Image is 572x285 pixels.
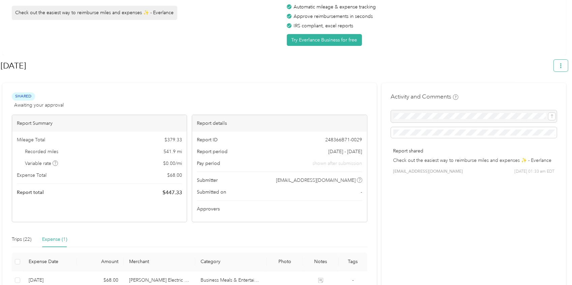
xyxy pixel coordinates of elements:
[294,23,354,29] span: IRS compliant, excel reports
[393,147,554,154] p: Report shared
[23,253,77,271] th: Expense Date
[393,169,463,175] span: [EMAIL_ADDRESS][DOMAIN_NAME]
[167,172,182,179] span: $ 68.00
[344,259,362,264] div: Tags
[17,189,44,196] span: Report total
[195,253,267,271] th: Category
[14,102,64,109] span: Awaiting your approval
[197,177,218,184] span: Submitter
[12,115,187,132] div: Report Summary
[12,6,177,20] div: Check out the easiest way to reimburse miles and expenses ✨ - Everlance
[197,148,228,155] span: Report period
[192,115,367,132] div: Report details
[339,253,367,271] th: Tags
[164,136,182,143] span: $ 379.33
[276,177,356,184] span: [EMAIL_ADDRESS][DOMAIN_NAME]
[391,92,458,101] h4: Activity and Comments
[393,157,554,164] p: Check out the easiest way to reimburse miles and expenses ✨ - Everlance
[17,172,47,179] span: Expense Total
[17,136,45,143] span: Mileage Total
[163,148,182,155] span: 541.9 mi
[1,58,549,74] h1: Sep 2025
[25,160,58,167] span: Variable rate
[12,92,35,100] span: Shared
[197,189,226,196] span: Submitted on
[361,189,362,196] span: -
[162,189,182,197] span: $ 447.33
[267,253,303,271] th: Photo
[197,205,220,212] span: Approvers
[77,253,123,271] th: Amount
[197,136,218,143] span: Report ID
[287,34,362,46] button: Try Everlance Business for free
[294,4,376,10] span: Automatic mileage & expense tracking
[197,160,220,167] span: Pay period
[514,169,554,175] span: [DATE] 01:33 am EDT
[326,136,362,143] span: 248366B71-0029
[12,236,31,243] div: Trips (22)
[163,160,182,167] span: $ 0.00 / mi
[303,253,338,271] th: Notes
[329,148,362,155] span: [DATE] - [DATE]
[313,160,362,167] span: shown after submission
[352,277,354,283] span: -
[124,253,195,271] th: Merchant
[294,13,373,19] span: Approve reimbursements in seconds
[42,236,67,243] div: Expense (1)
[25,148,59,155] span: Recorded miles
